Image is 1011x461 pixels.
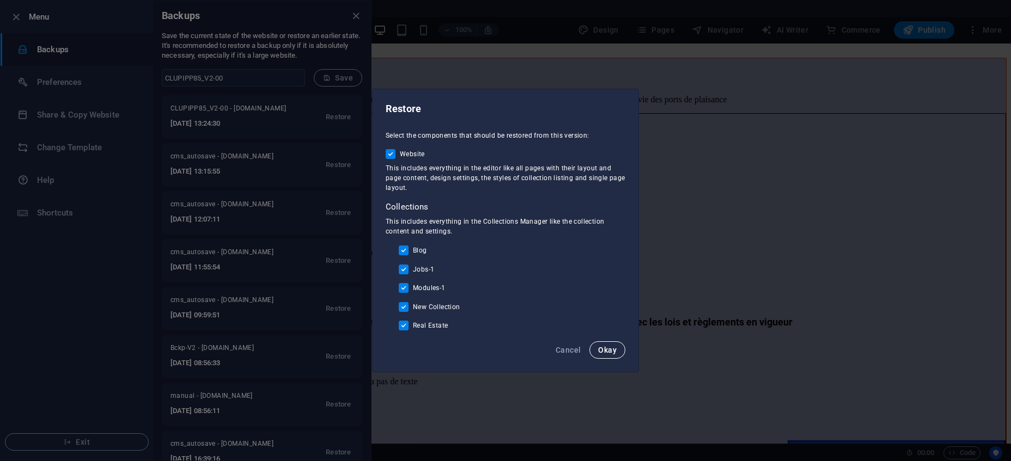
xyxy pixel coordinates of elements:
[413,321,448,330] span: Real Estate
[589,341,625,359] button: Okay
[386,201,625,212] p: Collections
[413,303,460,311] span: New Collection
[413,284,446,292] span: Modules-1
[556,346,581,354] span: Cancel
[386,132,589,139] span: Select the components that should be restored from this version:
[386,102,625,115] h2: Restore
[4,4,77,14] a: Skip to main content
[400,150,425,158] span: Website
[386,164,625,192] span: This includes everything in the editor like all pages with their layout and page content, design ...
[413,265,434,274] span: Jobs-1
[598,346,617,354] span: Okay
[551,341,585,359] button: Cancel
[413,246,427,255] span: Blog
[386,218,604,235] span: This includes everything in the Collections Manager like the collection content and settings.
[5,26,963,409] div: Inscription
